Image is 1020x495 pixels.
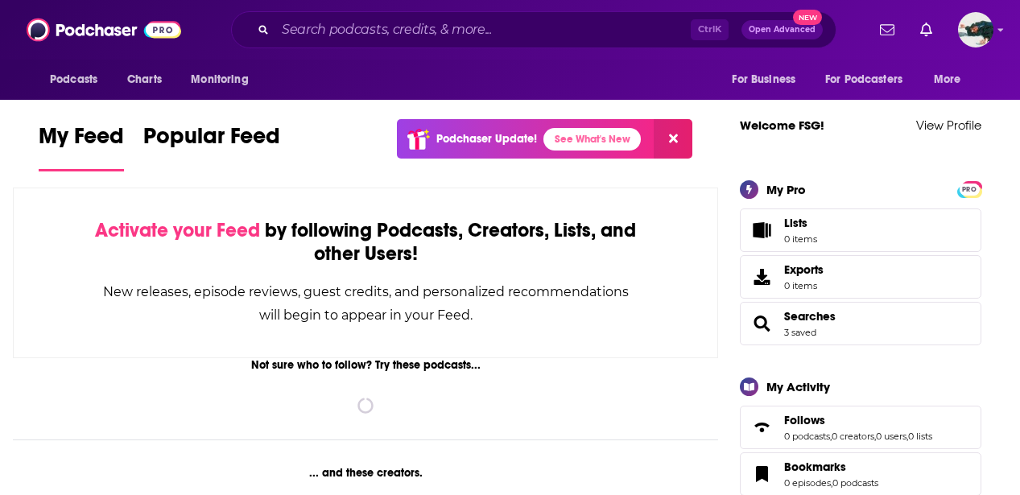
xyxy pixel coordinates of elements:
a: Welcome FSG! [740,118,824,133]
span: Follows [784,413,825,427]
button: open menu [923,64,981,95]
span: Monitoring [191,68,248,91]
span: More [934,68,961,91]
span: , [874,431,876,442]
span: Lists [745,219,778,241]
button: Show profile menu [958,12,993,47]
button: open menu [39,64,118,95]
div: Search podcasts, credits, & more... [231,11,836,48]
a: Searches [784,309,836,324]
span: Lists [784,216,817,230]
a: Searches [745,312,778,335]
div: My Activity [766,379,830,394]
div: New releases, episode reviews, guest credits, and personalized recommendations will begin to appe... [94,280,637,327]
a: Follows [745,416,778,439]
a: My Feed [39,122,124,171]
a: View Profile [916,118,981,133]
a: 0 lists [908,431,932,442]
span: Logged in as fsg.publicity [958,12,993,47]
span: Exports [784,262,824,277]
a: Exports [740,255,981,299]
img: User Profile [958,12,993,47]
a: 0 podcasts [832,477,878,489]
span: Lists [784,216,807,230]
input: Search podcasts, credits, & more... [275,17,691,43]
span: For Podcasters [825,68,902,91]
a: Follows [784,413,932,427]
a: Lists [740,208,981,252]
p: Podchaser Update! [436,132,537,146]
a: 0 episodes [784,477,831,489]
span: PRO [960,184,979,196]
span: , [830,431,832,442]
img: Podchaser - Follow, Share and Rate Podcasts [27,14,181,45]
span: , [831,477,832,489]
span: For Business [732,68,795,91]
div: My Pro [766,182,806,197]
a: 0 creators [832,431,874,442]
span: Exports [745,266,778,288]
span: Follows [740,406,981,449]
a: Bookmarks [745,463,778,485]
span: Popular Feed [143,122,280,159]
span: Ctrl K [691,19,729,40]
a: Show notifications dropdown [914,16,939,43]
button: open menu [721,64,816,95]
button: open menu [815,64,926,95]
a: Popular Feed [143,122,280,171]
button: open menu [180,64,269,95]
a: Show notifications dropdown [873,16,901,43]
span: Podcasts [50,68,97,91]
span: 0 items [784,233,817,245]
span: Open Advanced [749,26,816,34]
a: 3 saved [784,327,816,338]
span: 0 items [784,280,824,291]
span: Searches [740,302,981,345]
a: Bookmarks [784,460,878,474]
a: See What's New [543,128,641,151]
a: 0 podcasts [784,431,830,442]
div: ... and these creators. [13,466,718,480]
div: Not sure who to follow? Try these podcasts... [13,358,718,372]
a: PRO [960,182,979,194]
span: , [906,431,908,442]
button: Open AdvancedNew [741,20,823,39]
span: Charts [127,68,162,91]
a: 0 users [876,431,906,442]
span: My Feed [39,122,124,159]
div: by following Podcasts, Creators, Lists, and other Users! [94,219,637,266]
span: Activate your Feed [95,218,260,242]
span: New [793,10,822,25]
a: Charts [117,64,171,95]
span: Bookmarks [784,460,846,474]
